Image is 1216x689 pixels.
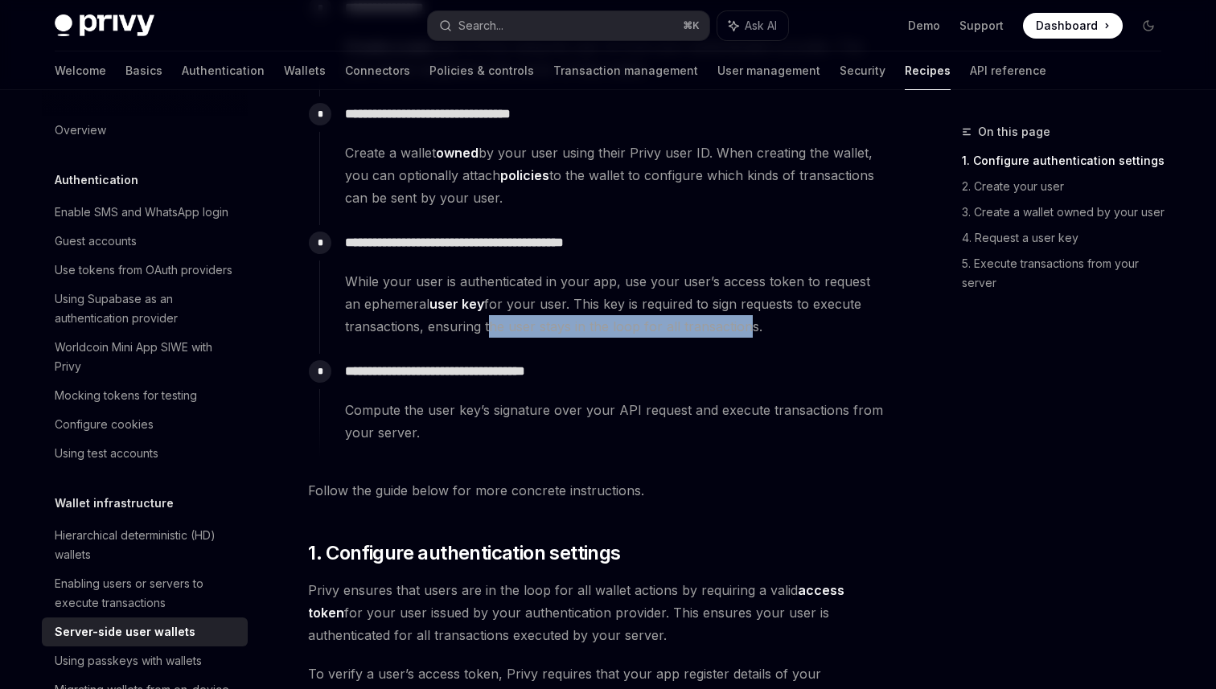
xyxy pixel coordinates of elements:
a: Mocking tokens for testing [42,381,248,410]
div: Overview [55,121,106,140]
span: While your user is authenticated in your app, use your user’s access token to request an ephemera... [345,270,887,338]
div: Using passkeys with wallets [55,651,202,671]
div: Guest accounts [55,232,137,251]
a: 5. Execute transactions from your server [962,251,1174,296]
a: Using passkeys with wallets [42,646,248,675]
span: Ask AI [745,18,777,34]
a: Welcome [55,51,106,90]
span: Compute the user key’s signature over your API request and execute transactions from your server. [345,399,887,444]
a: Wallets [284,51,326,90]
a: owned [436,145,479,162]
a: Guest accounts [42,227,248,256]
a: Dashboard [1023,13,1123,39]
a: Transaction management [553,51,698,90]
a: Demo [908,18,940,34]
div: Configure cookies [55,415,154,434]
div: Search... [458,16,503,35]
a: Basics [125,51,162,90]
a: Overview [42,116,248,145]
a: Using test accounts [42,439,248,468]
div: Hierarchical deterministic (HD) wallets [55,526,238,564]
a: Hierarchical deterministic (HD) wallets [42,521,248,569]
span: Follow the guide below for more concrete instructions. [308,479,888,502]
span: ⌘ K [683,19,700,32]
span: Privy ensures that users are in the loop for all wallet actions by requiring a valid for your use... [308,579,888,646]
a: Using Supabase as an authentication provider [42,285,248,333]
a: 4. Request a user key [962,225,1174,251]
a: Worldcoin Mini App SIWE with Privy [42,333,248,381]
div: Enable SMS and WhatsApp login [55,203,228,222]
div: Enabling users or servers to execute transactions [55,574,238,613]
div: Server-side user wallets [55,622,195,642]
a: Connectors [345,51,410,90]
a: Server-side user wallets [42,617,248,646]
span: On this page [978,122,1050,141]
a: Enable SMS and WhatsApp login [42,198,248,227]
h5: Wallet infrastructure [55,494,174,513]
a: 1. Configure authentication settings [962,148,1174,174]
button: Toggle dark mode [1136,13,1161,39]
a: Authentication [182,51,265,90]
h5: Authentication [55,170,138,190]
a: Use tokens from OAuth providers [42,256,248,285]
a: Support [959,18,1004,34]
button: Ask AI [717,11,788,40]
div: Mocking tokens for testing [55,386,197,405]
div: Using Supabase as an authentication provider [55,289,238,328]
div: Worldcoin Mini App SIWE with Privy [55,338,238,376]
a: policies [500,167,549,184]
a: Enabling users or servers to execute transactions [42,569,248,617]
a: API reference [970,51,1046,90]
a: 3. Create a wallet owned by your user [962,199,1174,225]
a: Policies & controls [429,51,534,90]
img: dark logo [55,14,154,37]
a: 2. Create your user [962,174,1174,199]
span: Dashboard [1036,18,1098,34]
div: Using test accounts [55,444,158,463]
a: User management [717,51,820,90]
button: Search...⌘K [428,11,709,40]
a: user key [429,296,484,313]
a: Security [840,51,885,90]
a: Configure cookies [42,410,248,439]
span: Create a wallet by your user using their Privy user ID. When creating the wallet, you can optiona... [345,141,887,209]
span: 1. Configure authentication settings [308,540,620,566]
div: Use tokens from OAuth providers [55,260,232,280]
a: Recipes [905,51,951,90]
